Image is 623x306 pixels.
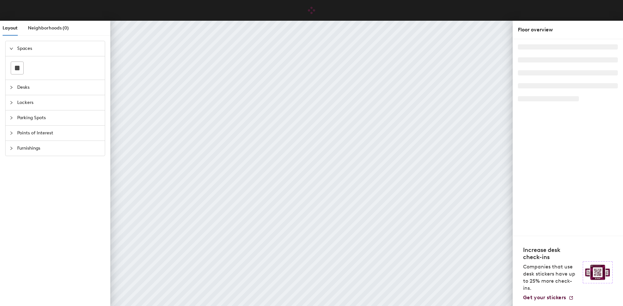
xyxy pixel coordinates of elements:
[523,294,566,300] span: Get your stickers
[523,246,579,261] h4: Increase desk check-ins
[9,101,13,105] span: collapsed
[518,26,618,34] div: Floor overview
[17,126,101,141] span: Points of Interest
[523,294,574,301] a: Get your stickers
[523,263,579,292] p: Companies that use desk stickers have up to 25% more check-ins.
[17,141,101,156] span: Furnishings
[9,116,13,120] span: collapsed
[17,95,101,110] span: Lockers
[17,41,101,56] span: Spaces
[17,110,101,125] span: Parking Spots
[9,85,13,89] span: collapsed
[3,25,18,31] span: Layout
[9,131,13,135] span: collapsed
[28,25,69,31] span: Neighborhoods (0)
[17,80,101,95] span: Desks
[583,261,613,283] img: Sticker logo
[9,47,13,51] span: expanded
[9,146,13,150] span: collapsed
